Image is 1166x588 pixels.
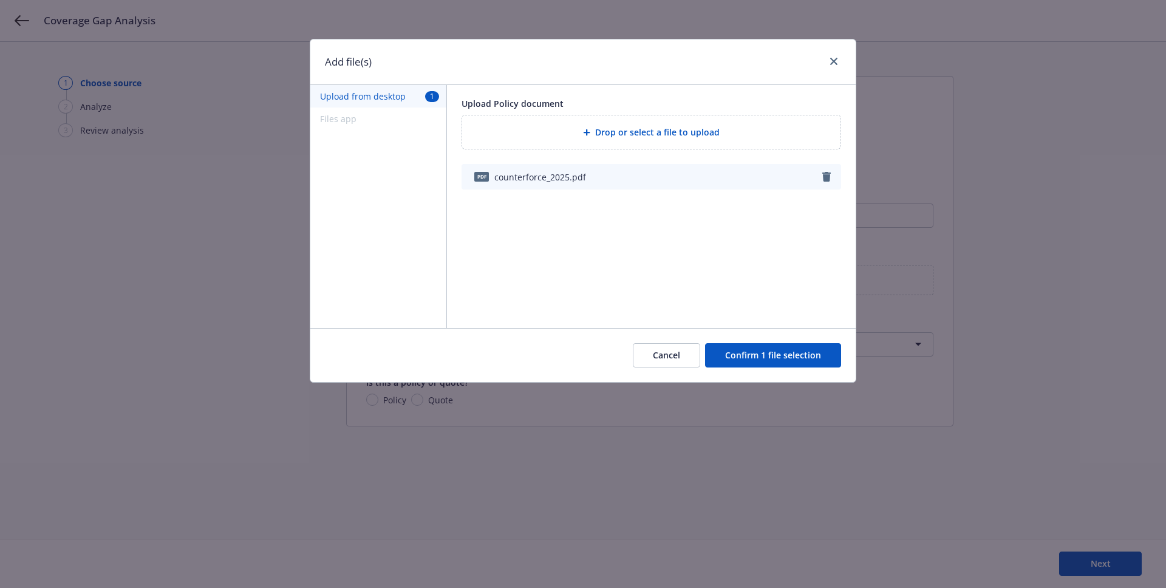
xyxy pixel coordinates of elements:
[325,54,372,70] h1: Add file(s)
[310,85,446,108] button: Upload from desktop1
[462,115,841,149] div: Drop or select a file to upload
[462,97,841,110] div: Upload Policy document
[595,126,720,138] span: Drop or select a file to upload
[425,91,439,101] span: 1
[633,343,700,367] button: Cancel
[705,343,841,367] button: Confirm 1 file selection
[494,171,586,183] span: counterforce_2025.pdf
[474,172,489,181] span: pdf
[827,54,841,69] a: close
